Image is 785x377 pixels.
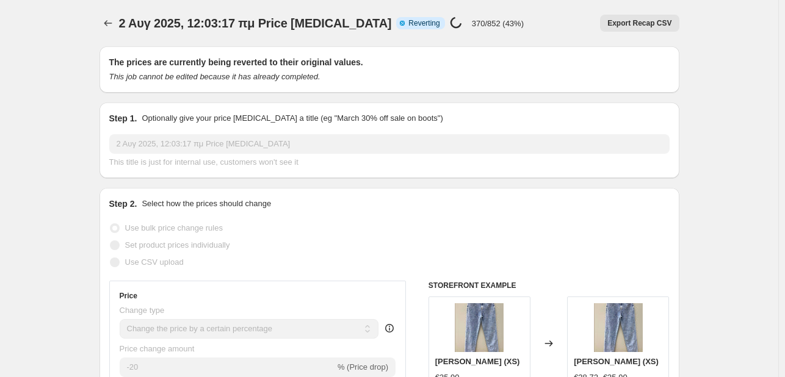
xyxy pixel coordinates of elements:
h6: STOREFRONT EXAMPLE [429,281,670,290]
p: Select how the prices should change [142,198,271,210]
input: -15 [120,357,335,377]
span: 2 Αυγ 2025, 12:03:17 πμ Price [MEDICAL_DATA] [119,16,392,30]
span: Price change amount [120,344,195,353]
span: This title is just for internal use, customers won't see it [109,157,298,167]
span: Use CSV upload [125,257,184,267]
span: [PERSON_NAME] (XS) [435,357,520,366]
h3: Price [120,291,137,301]
h2: The prices are currently being reverted to their original values. [109,56,670,68]
p: 370/852 (43%) [472,19,524,28]
img: C7D72742-3AFF-4783-803D-B3730B367C2B_80x.jpg [594,303,643,352]
p: Optionally give your price [MEDICAL_DATA] a title (eg "March 30% off sale on boots") [142,112,443,124]
span: Set product prices individually [125,240,230,250]
span: [PERSON_NAME] (XS) [574,357,659,366]
input: 30% off holiday sale [109,134,670,154]
button: Export Recap CSV [600,15,679,32]
span: Reverting [408,18,440,28]
span: Use bulk price change rules [125,223,223,232]
h2: Step 1. [109,112,137,124]
button: Price change jobs [99,15,117,32]
span: Change type [120,306,165,315]
div: help [383,322,396,334]
span: Export Recap CSV [607,18,671,28]
span: % (Price drop) [338,362,388,372]
i: This job cannot be edited because it has already completed. [109,72,320,81]
img: C7D72742-3AFF-4783-803D-B3730B367C2B_80x.jpg [455,303,504,352]
h2: Step 2. [109,198,137,210]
